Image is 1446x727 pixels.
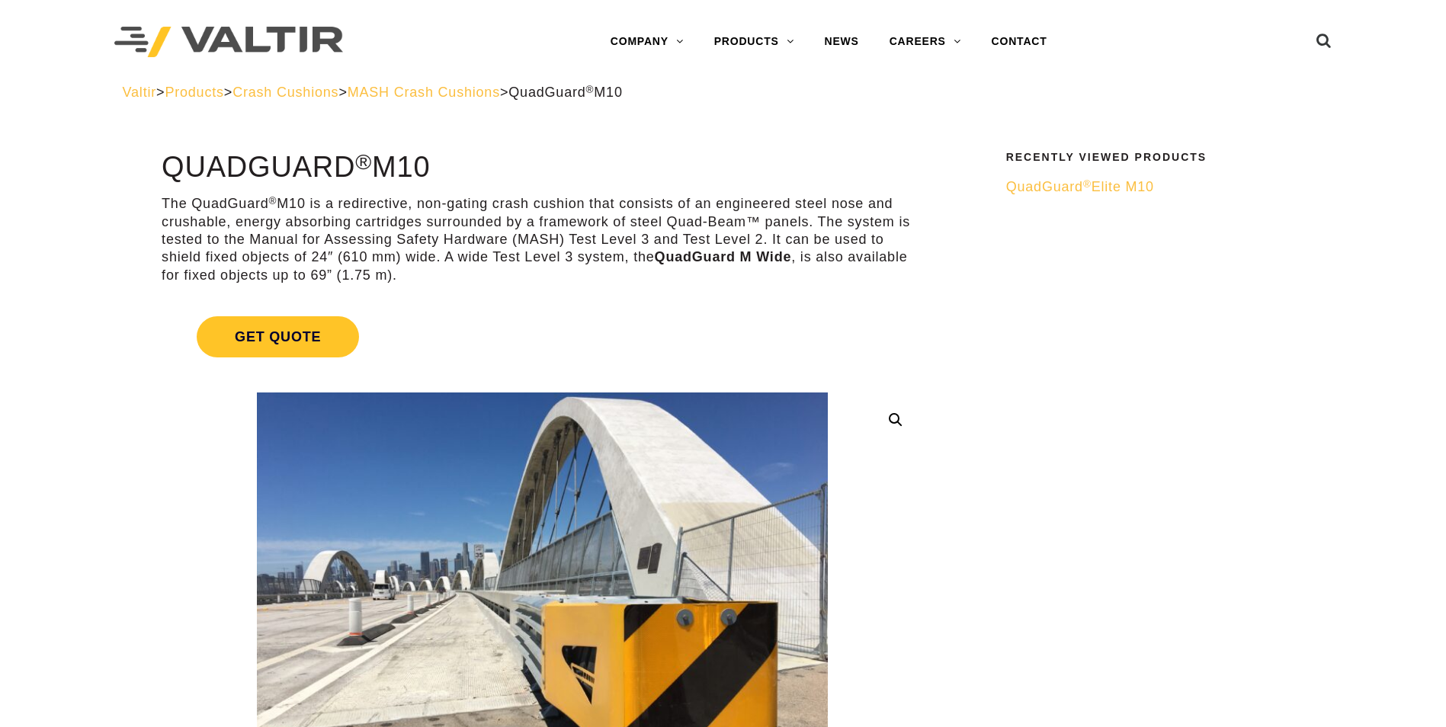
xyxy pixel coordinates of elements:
a: CONTACT [976,27,1063,57]
a: NEWS [810,27,874,57]
a: COMPANY [595,27,699,57]
a: QuadGuard®Elite M10 [1006,178,1314,196]
p: The QuadGuard M10 is a redirective, non-gating crash cushion that consists of an engineered steel... [162,195,923,284]
a: Crash Cushions [232,85,338,100]
h2: Recently Viewed Products [1006,152,1314,163]
h1: QuadGuard M10 [162,152,923,184]
span: QuadGuard Elite M10 [1006,179,1154,194]
div: > > > > [123,84,1324,101]
a: MASH Crash Cushions [348,85,500,100]
span: QuadGuard M10 [508,85,622,100]
a: Valtir [123,85,156,100]
a: Get Quote [162,298,923,376]
sup: ® [1083,178,1092,190]
a: PRODUCTS [699,27,810,57]
a: Products [165,85,223,100]
strong: QuadGuard M Wide [655,249,792,264]
sup: ® [355,149,372,174]
sup: ® [269,195,277,207]
span: Get Quote [197,316,359,357]
a: CAREERS [874,27,976,57]
img: Valtir [114,27,343,58]
sup: ® [586,84,595,95]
